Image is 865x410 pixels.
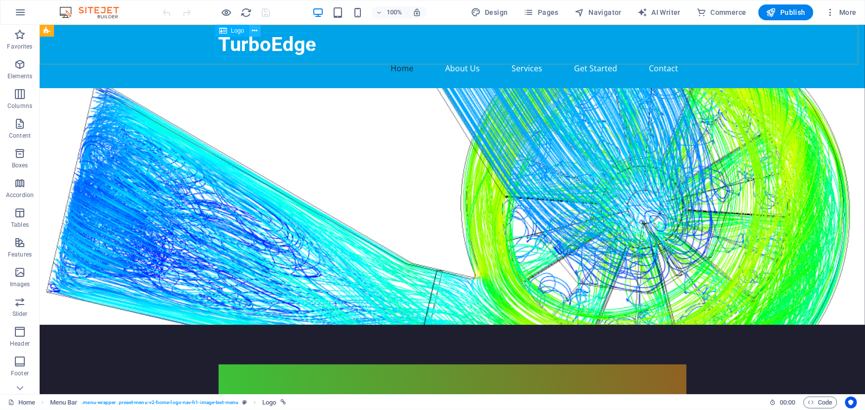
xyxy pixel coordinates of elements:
button: Pages [520,4,563,20]
span: Commerce [696,7,747,17]
span: Click to select. Double-click to edit [262,397,276,409]
span: More [825,7,857,17]
p: Tables [11,221,29,229]
iframe: To enrich screen reader interactions, please activate Accessibility in Grammarly extension settings [40,25,865,394]
p: Columns [7,102,32,110]
h6: Session time [769,397,796,409]
button: Design [467,4,512,20]
i: Reload page [241,7,252,18]
button: More [821,4,861,20]
i: This element is linked [281,400,286,405]
p: Accordion [6,191,34,199]
button: Click here to leave preview mode and continue editing [221,6,232,18]
span: Design [471,7,508,17]
p: Header [10,340,30,348]
p: Favorites [7,43,32,51]
button: Code [804,397,837,409]
i: This element is a customizable preset [242,400,247,405]
p: Features [8,251,32,258]
button: Commerce [692,4,750,20]
button: reload [240,6,252,18]
p: Footer [11,369,29,377]
button: AI Writer [634,4,685,20]
button: Usercentrics [845,397,857,409]
span: 00 00 [780,397,795,409]
span: AI Writer [637,7,681,17]
a: Click to cancel selection. Double-click to open Pages [8,397,35,409]
span: Code [808,397,833,409]
span: Publish [766,7,806,17]
span: Navigator [575,7,622,17]
span: Click to select. Double-click to edit [50,397,78,409]
p: Content [9,132,31,140]
h6: 100% [387,6,403,18]
div: Design (Ctrl+Alt+Y) [467,4,512,20]
p: Slider [12,310,28,318]
i: On resize automatically adjust zoom level to fit chosen device. [412,8,421,17]
button: Navigator [571,4,626,20]
span: : [787,399,788,406]
span: Logo [231,28,244,34]
nav: breadcrumb [50,397,286,409]
button: 100% [372,6,407,18]
p: Images [10,280,30,288]
p: Boxes [12,161,28,169]
span: Pages [524,7,559,17]
img: Editor Logo [57,6,131,18]
span: . menu-wrapper .preset-menu-v2-home-logo-nav-h1-image-text-menu [81,397,238,409]
button: Publish [758,4,813,20]
p: Elements [7,72,33,80]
